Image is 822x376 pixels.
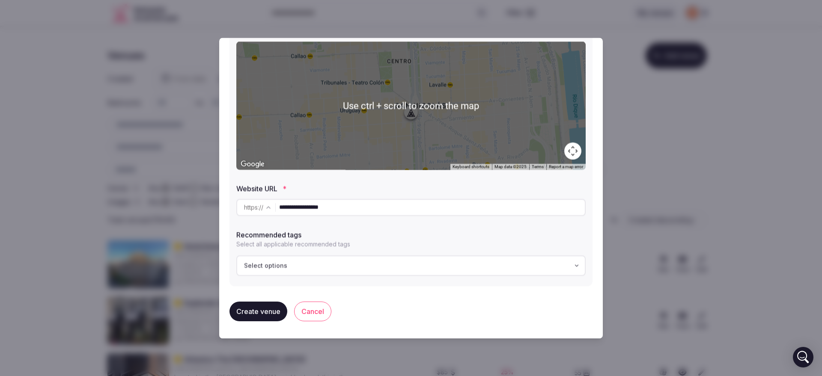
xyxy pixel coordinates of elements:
[236,240,586,249] p: Select all applicable recommended tags
[564,142,581,160] button: Map camera controls
[236,255,586,276] button: Select options
[236,185,586,192] label: Website URL
[453,164,489,170] button: Keyboard shortcuts
[494,164,527,169] span: Map data ©2025
[549,164,583,169] a: Report a map error
[236,231,586,238] label: Recommended tags
[238,159,267,170] img: Google
[244,261,287,270] span: Select options
[532,164,544,169] a: Terms
[229,302,287,321] button: Create venue
[238,159,267,170] a: Open this area in Google Maps (opens a new window)
[294,302,331,321] button: Cancel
